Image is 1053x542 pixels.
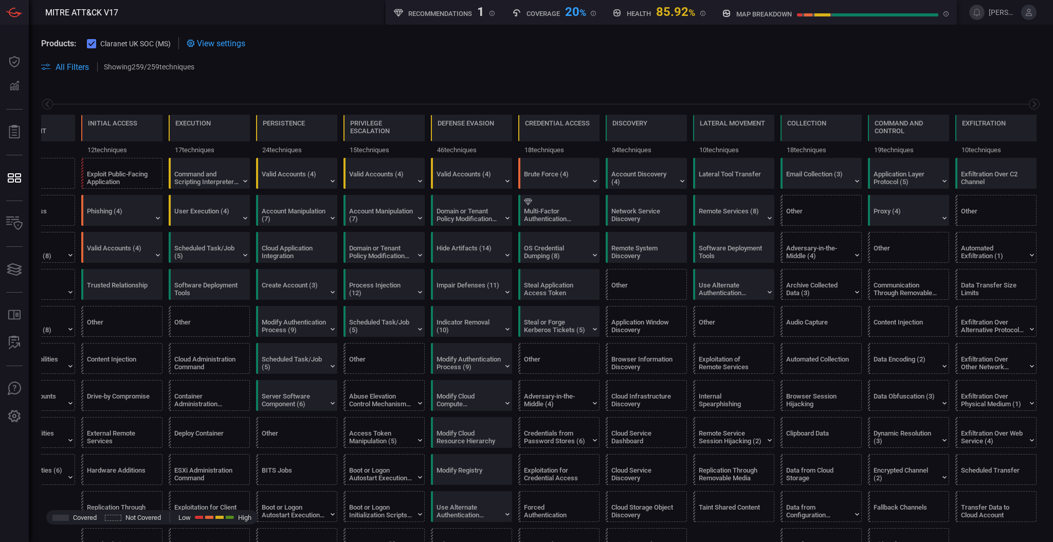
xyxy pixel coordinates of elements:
[606,454,687,485] div: T1526: Cloud Service Discovery (Not covered)
[262,355,326,371] div: Scheduled Task/Job (5)
[431,491,512,522] div: T1550: Use Alternate Authentication Material
[611,429,676,445] div: Cloud Service Dashboard
[524,318,588,334] div: Steal or Forge Kerberos Tickets (5)
[437,281,501,297] div: Impair Defenses (11)
[606,269,687,300] div: Other (Not covered)
[263,119,305,127] div: Persistence
[81,380,162,411] div: T1189: Drive-by Compromise (Not covered)
[955,195,1037,226] div: Other (Not covered)
[100,40,171,48] span: Claranet UK SOC (MS)
[169,417,250,448] div: T1610: Deploy Container (Not covered)
[786,503,850,519] div: Data from Configuration Repository (2)
[45,8,118,17] span: MITRE ATT&CK V17
[262,281,326,297] div: Create Account (3)
[431,232,512,263] div: T1564: Hide Artifacts
[688,7,695,18] span: %
[780,343,862,374] div: T1119: Automated Collection (Not covered)
[955,141,1037,158] div: 10 techniques
[606,158,687,189] div: T1087: Account Discovery
[169,491,250,522] div: T1203: Exploitation for Client Execution (Not covered)
[437,355,501,371] div: Modify Authentication Process (9)
[87,392,151,408] div: Drive-by Compromise
[169,232,250,263] div: T1053: Scheduled Task/Job
[437,207,501,223] div: Domain or Tenant Policy Modification (2)
[611,318,676,334] div: Application Window Discovery
[178,514,191,521] span: Low
[611,392,676,408] div: Cloud Infrastructure Discovery
[786,281,850,297] div: Archive Collected Data (3)
[81,195,162,226] div: T1566: Phishing
[874,281,938,297] div: Communication Through Removable Media
[786,244,850,260] div: Adversary-in-the-Middle (4)
[169,380,250,411] div: T1609: Container Administration Command (Not covered)
[961,244,1025,260] div: Automated Exfiltration (1)
[693,306,774,337] div: Other (Not covered)
[699,170,763,186] div: Lateral Tool Transfer
[786,318,850,334] div: Audio Capture
[868,195,949,226] div: T1090: Proxy
[518,417,600,448] div: T1555: Credentials from Password Stores (Not covered)
[256,417,337,448] div: Other (Not covered)
[611,244,676,260] div: Remote System Discovery
[87,466,151,482] div: Hardware Additions
[518,115,600,158] div: TA0006: Credential Access
[41,39,77,48] span: Products:
[693,343,774,374] div: T1210: Exploitation of Remote Services (Not covered)
[2,166,27,190] button: MITRE - Detection Posture
[611,281,676,297] div: Other
[693,269,774,300] div: T1550: Use Alternate Authentication Material
[693,195,774,226] div: T1021: Remote Services
[174,392,239,408] div: Container Administration Command
[2,49,27,74] button: Dashboard
[518,454,600,485] div: T1212: Exploitation for Credential Access (Not covered)
[780,141,862,158] div: 18 techniques
[174,503,239,519] div: Exploitation for Client Execution
[431,269,512,300] div: T1562: Impair Defenses
[518,343,600,374] div: Other (Not covered)
[611,207,676,223] div: Network Service Discovery
[81,343,162,374] div: T1659: Content Injection (Not covered)
[238,514,251,521] span: High
[780,115,862,158] div: TA0009: Collection
[868,491,949,522] div: T1008: Fallback Channels (Not covered)
[611,170,676,186] div: Account Discovery (4)
[87,207,151,223] div: Phishing (4)
[699,429,763,445] div: Remote Service Session Hijacking (2)
[262,429,326,445] div: Other
[174,318,239,334] div: Other
[343,306,425,337] div: T1053: Scheduled Task/Job
[606,491,687,522] div: T1619: Cloud Storage Object Discovery (Not covered)
[736,10,792,18] h5: map breakdown
[174,466,239,482] div: ESXi Administration Command
[431,417,512,448] div: T1666: Modify Cloud Resource Hierarchy
[693,380,774,411] div: T1534: Internal Spearphishing (Not covered)
[431,141,512,158] div: 46 techniques
[256,454,337,485] div: T1197: BITS Jobs (Not covered)
[2,74,27,99] button: Detections
[81,306,162,337] div: Other (Not covered)
[431,115,512,158] div: TA0005: Defense Evasion
[962,119,1006,127] div: Exfiltration
[955,417,1037,448] div: T1567: Exfiltration Over Web Service (Not covered)
[343,454,425,485] div: T1547: Boot or Logon Autostart Execution (Not covered)
[786,392,850,408] div: Browser Session Hijacking
[780,454,862,485] div: T1530: Data from Cloud Storage (Not covered)
[524,466,588,482] div: Exploitation for Credential Access
[81,454,162,485] div: T1200: Hardware Additions (Not covered)
[174,355,239,371] div: Cloud Administration Command
[2,331,27,355] button: ALERT ANALYSIS
[874,207,938,223] div: Proxy (4)
[693,141,774,158] div: 10 techniques
[874,429,938,445] div: Dynamic Resolution (3)
[606,343,687,374] div: T1217: Browser Information Discovery (Not covered)
[87,429,151,445] div: External Remote Services
[699,466,763,482] div: Replication Through Removable Media
[343,491,425,522] div: T1037: Boot or Logon Initialization Scripts (Not covered)
[197,39,245,48] span: View settings
[349,244,413,260] div: Domain or Tenant Policy Modification (2)
[431,306,512,337] div: T1070: Indicator Removal
[693,417,774,448] div: T1563: Remote Service Session Hijacking (Not covered)
[874,244,938,260] div: Other
[786,170,850,186] div: Email Collection (3)
[780,306,862,337] div: T1123: Audio Capture (Not covered)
